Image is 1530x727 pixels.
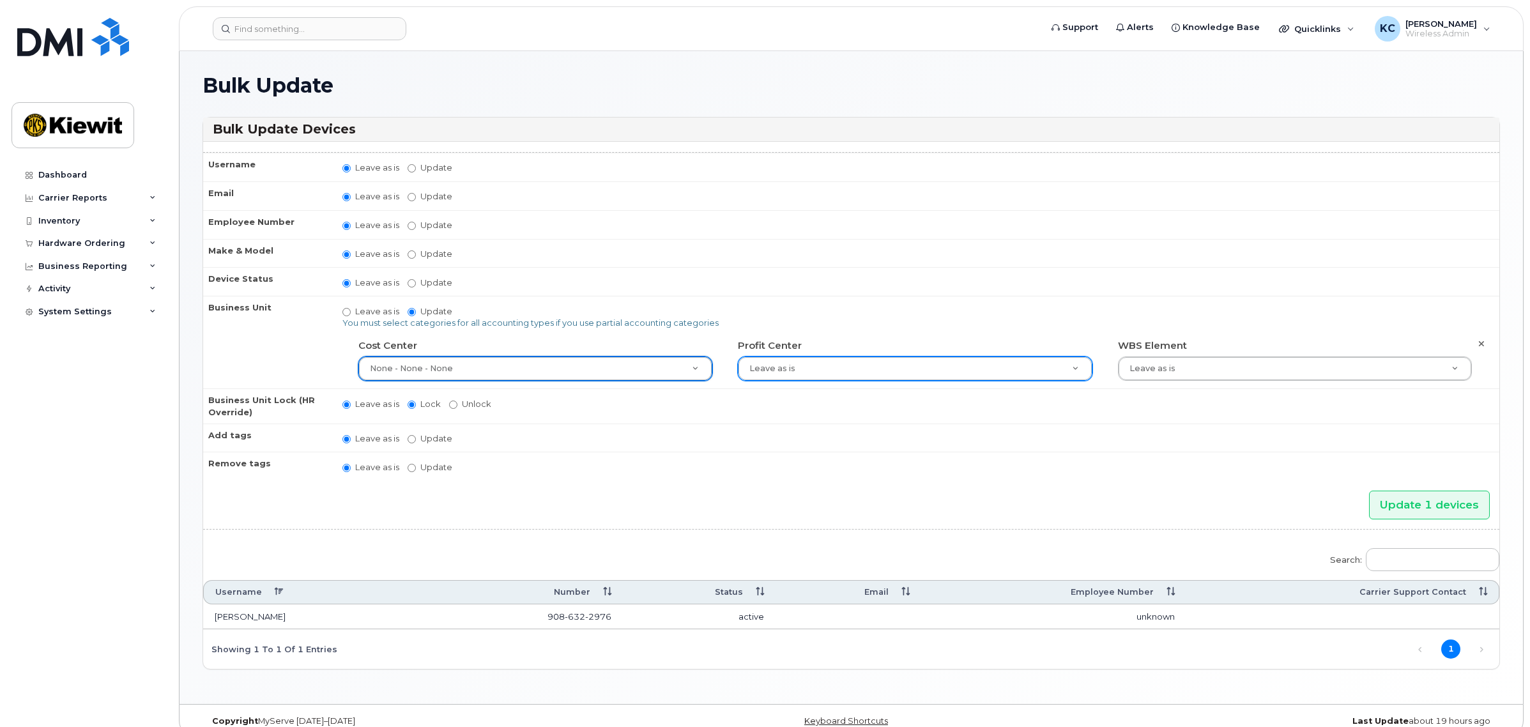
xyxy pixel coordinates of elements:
[358,341,712,351] h4: Cost Center
[1118,341,1472,351] h4: WBS Element
[408,190,452,203] label: Update
[408,222,416,230] input: Update
[408,432,452,445] label: Update
[342,162,399,174] label: Leave as is
[203,604,434,630] td: [PERSON_NAME]
[738,357,1091,380] a: Leave as is
[203,181,331,210] th: Email
[203,388,331,423] th: Business Unit Lock (HR Override)
[449,401,457,409] input: Unlock
[408,435,416,443] input: Update
[1322,540,1499,576] label: Search:
[921,604,1186,630] td: unknown
[203,716,635,726] div: MyServe [DATE]–[DATE]
[342,305,399,318] label: Leave as is
[203,239,331,268] th: Make & Model
[203,424,331,452] th: Add tags
[203,638,337,659] div: Showing 1 to 1 of 1 entries
[1474,671,1520,717] iframe: Messenger Launcher
[1119,357,1471,380] a: Leave as is
[408,461,452,473] label: Update
[749,363,795,373] span: Leave as is
[547,611,611,622] span: 908
[203,452,331,480] th: Remove tags
[565,611,585,622] span: 632
[408,277,452,289] label: Update
[1411,640,1430,659] a: Previous
[212,716,258,726] strong: Copyright
[1067,716,1500,726] div: about 19 hours ago
[342,308,351,316] input: Leave as is
[342,164,351,172] input: Leave as is
[408,162,452,174] label: Update
[342,435,351,443] input: Leave as is
[623,604,776,630] td: active
[342,193,351,201] input: Leave as is
[342,219,399,231] label: Leave as is
[408,308,416,316] input: Update
[776,580,921,604] th: Email: activate to sort column ascending
[342,432,399,445] label: Leave as is
[623,580,776,604] th: Status: activate to sort column ascending
[408,464,416,472] input: Update
[370,363,453,373] span: None - None - None
[1366,548,1499,571] input: Search:
[1441,639,1460,659] a: 1
[342,317,1488,329] p: You must select categories for all accounting types if you use partial accounting categories
[342,222,351,230] input: Leave as is
[738,341,1092,351] h4: Profit Center
[203,296,331,388] th: Business Unit
[1186,580,1499,604] th: Carrier Support Contact: activate to sort column ascending
[408,279,416,287] input: Update
[408,398,441,410] label: Lock
[203,580,434,604] th: Username: activate to sort column descending
[342,277,399,289] label: Leave as is
[434,580,623,604] th: Number: activate to sort column ascending
[342,250,351,259] input: Leave as is
[408,193,416,201] input: Update
[408,305,452,318] label: Update
[408,250,416,259] input: Update
[449,398,491,410] label: Unlock
[1352,716,1409,726] strong: Last Update
[408,164,416,172] input: Update
[1369,491,1490,519] input: Update 1 devices
[921,580,1186,604] th: Employee Number: activate to sort column ascending
[203,267,331,296] th: Device Status
[342,464,351,472] input: Leave as is
[342,401,351,409] input: Leave as is
[203,210,331,239] th: Employee Number
[342,398,399,410] label: Leave as is
[203,74,1500,96] h1: Bulk Update
[408,401,416,409] input: Lock
[1129,363,1175,373] span: Leave as is
[342,279,351,287] input: Leave as is
[804,716,888,726] a: Keyboard Shortcuts
[1472,640,1491,659] a: Next
[342,190,399,203] label: Leave as is
[359,357,712,380] a: None - None - None
[585,611,611,622] span: 2976
[342,461,399,473] label: Leave as is
[408,248,452,260] label: Update
[213,121,1490,138] h3: Bulk Update Devices
[342,248,399,260] label: Leave as is
[408,219,452,231] label: Update
[203,153,331,181] th: Username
